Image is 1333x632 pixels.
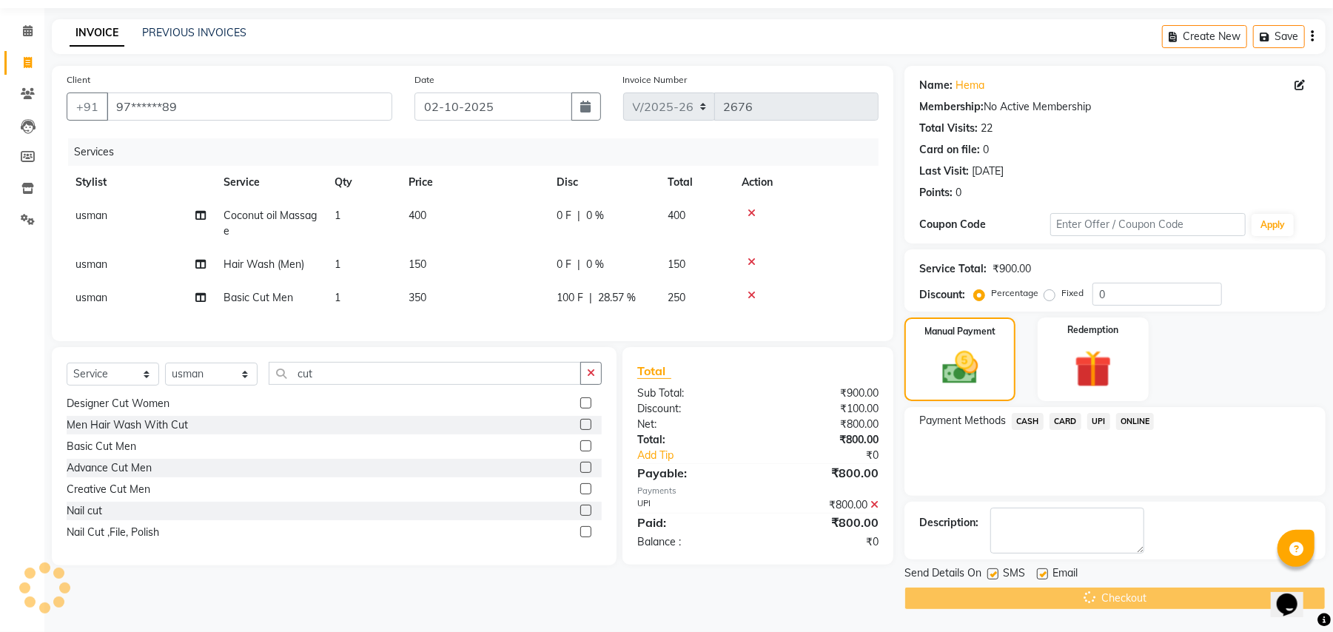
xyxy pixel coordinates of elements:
[956,185,961,201] div: 0
[224,258,304,271] span: Hair Wash (Men)
[67,460,152,476] div: Advance Cut Men
[326,166,400,199] th: Qty
[1052,565,1078,584] span: Email
[780,448,890,463] div: ₹0
[1253,25,1305,48] button: Save
[931,347,990,389] img: _cash.svg
[758,514,890,531] div: ₹800.00
[557,290,583,306] span: 100 F
[626,417,758,432] div: Net:
[67,525,159,540] div: Nail Cut ,File, Polish
[67,93,108,121] button: +91
[733,166,879,199] th: Action
[1050,213,1246,236] input: Enter Offer / Coupon Code
[75,209,107,222] span: usman
[598,290,636,306] span: 28.57 %
[67,166,215,199] th: Stylist
[224,209,317,238] span: Coconut oil Massage
[1116,413,1155,430] span: ONLINE
[1003,565,1025,584] span: SMS
[919,78,953,93] div: Name:
[919,261,987,277] div: Service Total:
[67,396,169,411] div: Designer Cut Women
[626,534,758,550] div: Balance :
[626,497,758,513] div: UPI
[904,565,981,584] span: Send Details On
[626,432,758,448] div: Total:
[919,99,1311,115] div: No Active Membership
[919,287,965,303] div: Discount:
[1252,214,1294,236] button: Apply
[919,121,978,136] div: Total Visits:
[409,209,426,222] span: 400
[956,78,984,93] a: Hema
[924,325,995,338] label: Manual Payment
[269,362,581,385] input: Search or Scan
[67,439,136,454] div: Basic Cut Men
[626,401,758,417] div: Discount:
[557,208,571,223] span: 0 F
[1271,573,1318,617] iframe: chat widget
[414,73,434,87] label: Date
[758,432,890,448] div: ₹800.00
[626,514,758,531] div: Paid:
[335,258,340,271] span: 1
[409,291,426,304] span: 350
[589,290,592,306] span: |
[586,208,604,223] span: 0 %
[626,386,758,401] div: Sub Total:
[758,401,890,417] div: ₹100.00
[668,291,685,304] span: 250
[1162,25,1247,48] button: Create New
[586,257,604,272] span: 0 %
[919,413,1006,428] span: Payment Methods
[637,363,671,379] span: Total
[215,166,326,199] th: Service
[75,291,107,304] span: usman
[758,464,890,482] div: ₹800.00
[758,497,890,513] div: ₹800.00
[991,286,1038,300] label: Percentage
[637,485,879,497] div: Payments
[626,464,758,482] div: Payable:
[68,138,890,166] div: Services
[224,291,293,304] span: Basic Cut Men
[67,417,188,433] div: Men Hair Wash With Cut
[557,257,571,272] span: 0 F
[919,515,978,531] div: Description:
[75,258,107,271] span: usman
[626,448,780,463] a: Add Tip
[983,142,989,158] div: 0
[1087,413,1110,430] span: UPI
[400,166,548,199] th: Price
[577,208,580,223] span: |
[548,166,659,199] th: Disc
[659,166,733,199] th: Total
[335,209,340,222] span: 1
[577,257,580,272] span: |
[623,73,688,87] label: Invoice Number
[1067,323,1118,337] label: Redemption
[1061,286,1084,300] label: Fixed
[668,209,685,222] span: 400
[919,142,980,158] div: Card on file:
[67,482,150,497] div: Creative Cut Men
[107,93,392,121] input: Search by Name/Mobile/Email/Code
[758,417,890,432] div: ₹800.00
[993,261,1031,277] div: ₹900.00
[919,99,984,115] div: Membership:
[409,258,426,271] span: 150
[981,121,993,136] div: 22
[758,386,890,401] div: ₹900.00
[70,20,124,47] a: INVOICE
[142,26,246,39] a: PREVIOUS INVOICES
[919,164,969,179] div: Last Visit:
[335,291,340,304] span: 1
[1063,346,1124,392] img: _gift.svg
[67,503,102,519] div: Nail cut
[758,534,890,550] div: ₹0
[67,73,90,87] label: Client
[668,258,685,271] span: 150
[919,185,953,201] div: Points:
[1012,413,1044,430] span: CASH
